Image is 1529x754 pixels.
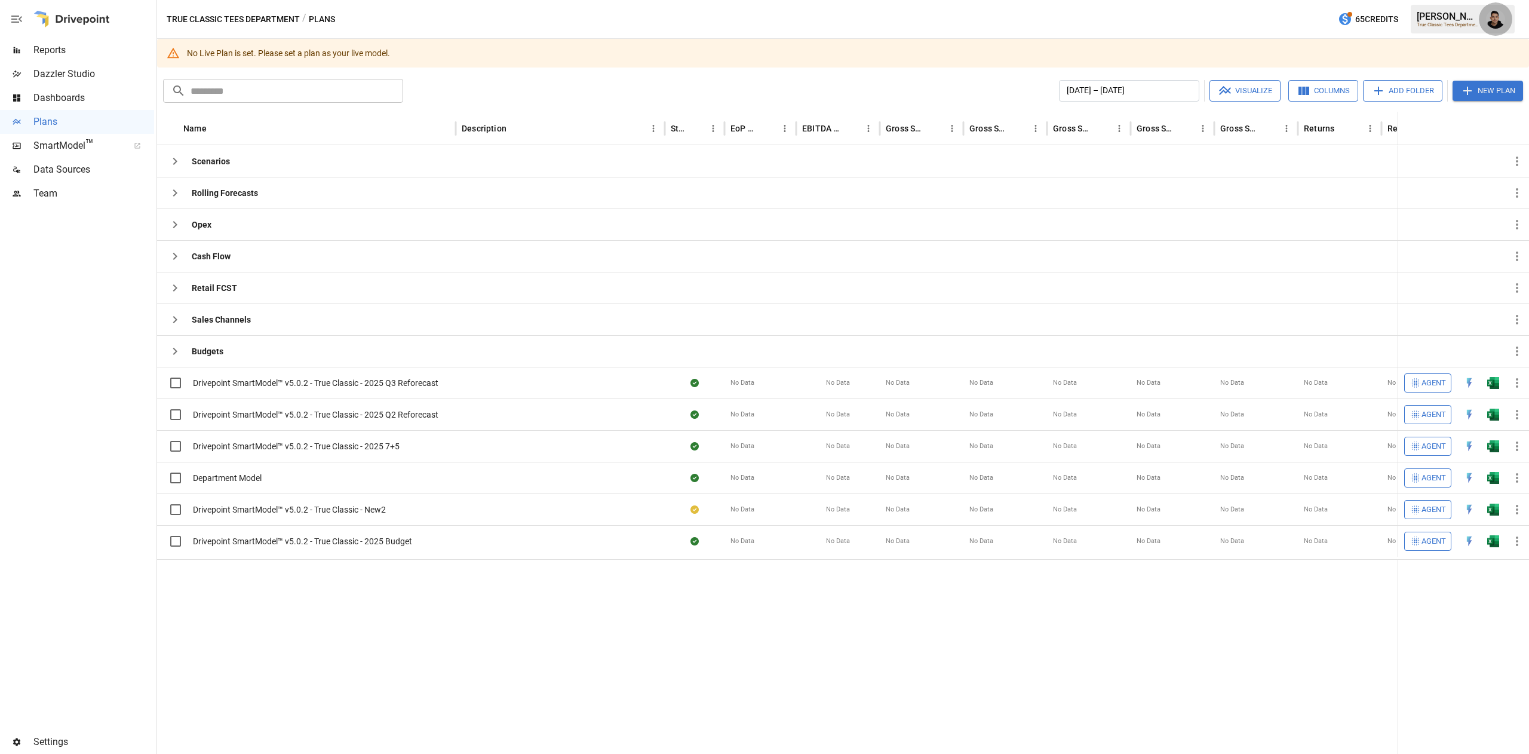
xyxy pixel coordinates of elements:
b: Budgets [192,345,223,357]
span: No Data [886,537,910,546]
span: ™ [85,137,94,152]
button: True Classic Tees Department [167,12,300,27]
span: No Data [1220,505,1244,514]
span: No Data [1304,442,1328,451]
span: Data Sources [33,163,154,177]
button: [DATE] – [DATE] [1059,80,1199,102]
span: No Data [886,442,910,451]
div: Status [671,124,687,133]
button: Status column menu [705,120,721,137]
span: No Data [826,537,850,546]
button: New Plan [1453,81,1523,101]
button: Sort [688,120,705,137]
img: quick-edit-flash.b8aec18c.svg [1463,535,1475,547]
span: No Data [1387,505,1411,514]
b: Rolling Forecasts [192,187,258,199]
div: Open in Quick Edit [1463,377,1475,389]
div: Open in Excel [1487,377,1499,389]
span: No Data [969,378,993,388]
div: [PERSON_NAME] [1417,11,1479,22]
span: Agent [1421,440,1446,453]
div: Sync complete [690,409,699,421]
span: Settings [33,735,154,749]
span: No Data [1137,537,1160,546]
div: Open in Excel [1487,504,1499,516]
span: No Data [1220,537,1244,546]
span: No Data [969,537,993,546]
div: Open in Excel [1487,472,1499,484]
button: Francisco Sanchez [1479,2,1512,36]
img: quick-edit-flash.b8aec18c.svg [1463,504,1475,516]
img: excel-icon.76473adf.svg [1487,377,1499,389]
span: No Data [886,505,910,514]
span: Drivepoint SmartModel™ v5.0.2 - True Classic - 2025 Q2 Reforecast [193,409,438,421]
img: quick-edit-flash.b8aec18c.svg [1463,472,1475,484]
span: Reports [33,43,154,57]
span: No Data [886,410,910,419]
span: No Data [1304,505,1328,514]
div: Open in Quick Edit [1463,472,1475,484]
span: No Data [1137,442,1160,451]
div: Returns: DTC Online [1387,124,1427,133]
span: Agent [1421,503,1446,517]
button: Agent [1404,373,1451,393]
button: Sort [1261,120,1278,137]
span: Agent [1421,535,1446,548]
span: No Data [826,505,850,514]
div: Open in Excel [1487,440,1499,452]
button: Agent [1404,468,1451,488]
span: No Data [730,537,754,546]
div: Gross Sales: DTC Online [969,124,1009,133]
img: excel-icon.76473adf.svg [1487,440,1499,452]
button: Gross Sales: Marketplace column menu [1111,120,1128,137]
img: quick-edit-flash.b8aec18c.svg [1463,377,1475,389]
span: No Data [826,442,850,451]
span: Team [33,186,154,201]
div: Open in Quick Edit [1463,440,1475,452]
button: Sort [1011,120,1027,137]
span: No Data [730,473,754,483]
b: Sales Channels [192,314,251,326]
button: Sort [1094,120,1111,137]
span: No Data [1053,442,1077,451]
button: Gross Sales: Retail column menu [1278,120,1295,137]
div: Open in Quick Edit [1463,504,1475,516]
div: Your plan has changes in Excel that are not reflected in the Drivepoint Data Warehouse, select "S... [690,504,699,516]
button: Columns [1288,80,1358,102]
div: True Classic Tees Department [1417,22,1479,27]
div: EBITDA Margin [802,124,842,133]
span: Drivepoint SmartModel™ v5.0.2 - True Classic - 2025 Budget [193,535,412,547]
span: No Data [1053,378,1077,388]
span: No Data [1137,410,1160,419]
img: excel-icon.76473adf.svg [1487,504,1499,516]
img: excel-icon.76473adf.svg [1487,409,1499,421]
img: Francisco Sanchez [1486,10,1505,29]
span: No Data [1387,442,1411,451]
button: Sort [843,120,860,137]
div: No Live Plan is set. Please set a plan as your live model. [187,42,390,64]
b: Opex [192,219,211,231]
span: No Data [730,505,754,514]
div: / [302,12,306,27]
span: Drivepoint SmartModel™ v5.0.2 - True Classic - 2025 Q3 Reforecast [193,377,438,389]
span: No Data [826,378,850,388]
span: No Data [826,410,850,419]
div: Open in Excel [1487,409,1499,421]
button: Sort [508,120,524,137]
img: quick-edit-flash.b8aec18c.svg [1463,409,1475,421]
div: Open in Excel [1487,535,1499,547]
span: No Data [1053,473,1077,483]
div: Gross Sales [886,124,926,133]
span: No Data [1387,378,1411,388]
b: Cash Flow [192,250,231,262]
button: Gross Sales column menu [944,120,960,137]
span: No Data [969,410,993,419]
span: No Data [1220,378,1244,388]
span: No Data [886,378,910,388]
span: 65 Credits [1355,12,1398,27]
span: Agent [1421,408,1446,422]
span: No Data [1387,473,1411,483]
span: No Data [1304,473,1328,483]
span: Department Model [193,472,262,484]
